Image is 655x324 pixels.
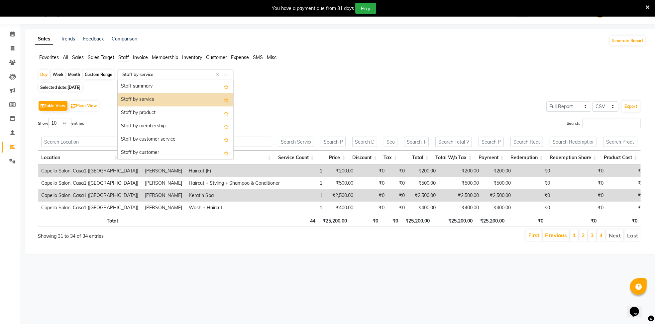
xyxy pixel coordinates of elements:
span: Misc [267,54,276,60]
td: ₹0 [388,202,408,214]
div: Staff by customer [118,146,233,160]
input: Search Redemption Share [550,137,597,147]
td: Capello Salon, Casa1 ([GEOGRAPHIC_DATA]) [38,177,142,189]
td: ₹200.00 [408,165,439,177]
span: All [63,54,68,60]
span: Sales [72,54,84,60]
td: ₹0 [357,177,388,189]
span: SMS [253,54,263,60]
a: 2 [582,232,585,238]
td: ₹0 [553,165,607,177]
td: ₹0 [388,189,408,202]
th: ₹0 [547,214,600,227]
td: ₹0 [514,202,553,214]
td: Keratin Spa [185,189,283,202]
div: Staff by membership [118,120,233,133]
td: ₹0 [607,189,647,202]
span: [DATE] [67,85,80,90]
span: Favorites [39,54,59,60]
th: Redemption Share: activate to sort column ascending [546,151,600,165]
td: 1 [283,202,326,214]
span: Sales Target [88,54,114,60]
td: Capello Salon, Casa1 ([GEOGRAPHIC_DATA]) [38,165,142,177]
th: Total [38,214,121,227]
td: Capello Salon, Casa1 ([GEOGRAPHIC_DATA]) [38,189,142,202]
td: ₹0 [514,165,553,177]
td: ₹0 [514,177,553,189]
input: Search Total [404,137,429,147]
td: ₹0 [607,177,647,189]
div: You have a payment due from 31 days [272,5,354,12]
th: Redemption: activate to sort column ascending [507,151,546,165]
td: ₹2,500.00 [326,189,357,202]
button: Generate Report [610,36,645,45]
td: [PERSON_NAME] [142,189,185,202]
td: Haircut + Styling + Shampoo & Conditioner [185,177,283,189]
th: ₹0 [350,214,382,227]
a: 3 [591,232,594,238]
th: ₹25,200.00 [402,214,433,227]
span: Add this report to Favorites List [224,109,229,117]
th: ₹0 [600,214,641,227]
a: Feedback [83,36,104,42]
th: Price: activate to sort column ascending [317,151,349,165]
td: ₹200.00 [326,165,357,177]
td: 1 [283,165,326,177]
td: ₹500.00 [439,177,482,189]
div: Day [39,70,50,79]
td: ₹0 [357,165,388,177]
span: Inventory [182,54,202,60]
select: Showentries [48,118,71,128]
th: Location: activate to sort column ascending [38,151,121,165]
td: ₹0 [553,202,607,214]
button: Pay [355,3,376,14]
td: ₹400.00 [439,202,482,214]
th: ₹0 [508,214,547,227]
td: 1 [283,177,326,189]
a: 1 [573,232,576,238]
td: ₹0 [514,189,553,202]
ng-dropdown-panel: Options list [117,80,234,160]
td: ₹500.00 [482,177,514,189]
th: Payment: activate to sort column ascending [475,151,507,165]
div: Staff by customer service [118,133,233,146]
iframe: chat widget [627,297,648,317]
td: ₹2,500.00 [482,189,514,202]
span: Clear all [216,71,222,78]
td: 1 [283,189,326,202]
span: Add this report to Favorites List [224,96,229,104]
td: ₹0 [388,165,408,177]
input: Search Product Cost [603,137,637,147]
input: Search Discount [352,137,377,147]
td: Haircut (F) [185,165,283,177]
div: Staff summary [118,80,233,93]
th: Service Count: activate to sort column ascending [274,151,317,165]
td: ₹0 [553,177,607,189]
td: ₹0 [357,202,388,214]
td: [PERSON_NAME] [142,177,185,189]
td: ₹500.00 [408,177,439,189]
span: Customer [206,54,227,60]
button: Pivot View [69,101,99,111]
label: Show entries [38,118,84,128]
td: ₹0 [388,177,408,189]
td: Wash + Haircut [185,202,283,214]
td: ₹400.00 [482,202,514,214]
input: Search Payment [479,137,504,147]
span: Expense [231,54,249,60]
td: [PERSON_NAME] [142,202,185,214]
td: ₹200.00 [439,165,482,177]
a: Trends [61,36,75,42]
th: Discount: activate to sort column ascending [349,151,381,165]
button: Export [622,101,640,112]
input: Search Tax [384,137,397,147]
div: Custom Range [83,70,114,79]
button: Table View [39,101,67,111]
td: ₹200.00 [482,165,514,177]
th: Tax: activate to sort column ascending [381,151,401,165]
th: 44 [276,214,319,227]
th: Product Cost: activate to sort column ascending [600,151,641,165]
span: Add this report to Favorites List [224,83,229,91]
input: Search Total W/o Tax [435,137,472,147]
a: 4 [600,232,603,238]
